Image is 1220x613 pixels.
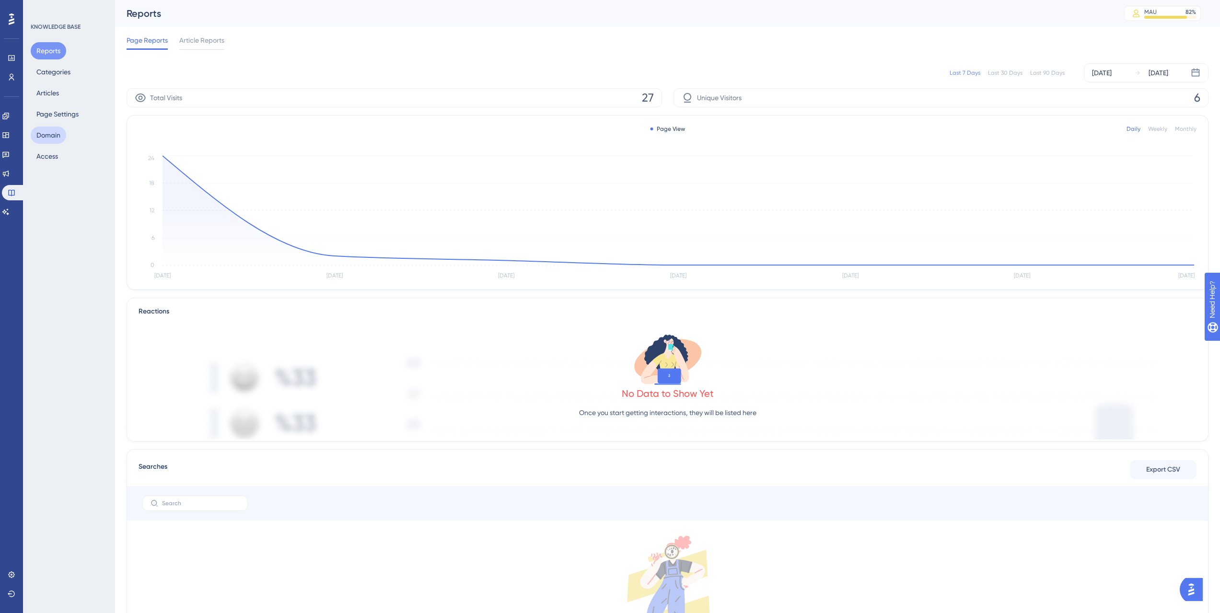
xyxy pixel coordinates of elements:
[1144,8,1157,16] div: MAU
[1175,125,1197,133] div: Monthly
[1194,90,1200,105] span: 6
[1030,69,1065,77] div: Last 90 Days
[1127,125,1140,133] div: Daily
[31,127,66,144] button: Domain
[154,272,171,279] tspan: [DATE]
[31,63,76,81] button: Categories
[149,180,154,186] tspan: 18
[579,407,756,418] p: Once you start getting interactions, they will be listed here
[326,272,343,279] tspan: [DATE]
[1014,272,1030,279] tspan: [DATE]
[622,387,714,400] div: No Data to Show Yet
[1130,460,1197,479] button: Export CSV
[1149,67,1168,79] div: [DATE]
[498,272,514,279] tspan: [DATE]
[988,69,1022,77] div: Last 30 Days
[697,92,742,104] span: Unique Visitors
[150,92,182,104] span: Total Visits
[162,500,240,507] input: Search
[148,155,154,162] tspan: 24
[31,23,81,31] div: KNOWLEDGE BASE
[127,35,168,46] span: Page Reports
[1180,575,1208,604] iframe: UserGuiding AI Assistant Launcher
[842,272,859,279] tspan: [DATE]
[139,461,167,478] span: Searches
[31,42,66,59] button: Reports
[1185,8,1196,16] div: 82 %
[151,262,154,268] tspan: 0
[1178,272,1195,279] tspan: [DATE]
[1092,67,1112,79] div: [DATE]
[127,7,1100,20] div: Reports
[150,207,154,214] tspan: 12
[139,306,1197,317] div: Reactions
[151,234,154,241] tspan: 6
[179,35,224,46] span: Article Reports
[31,148,64,165] button: Access
[23,2,60,14] span: Need Help?
[670,272,686,279] tspan: [DATE]
[31,84,65,102] button: Articles
[950,69,980,77] div: Last 7 Days
[31,105,84,123] button: Page Settings
[650,125,685,133] div: Page View
[1148,125,1167,133] div: Weekly
[642,90,654,105] span: 27
[1146,464,1180,475] span: Export CSV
